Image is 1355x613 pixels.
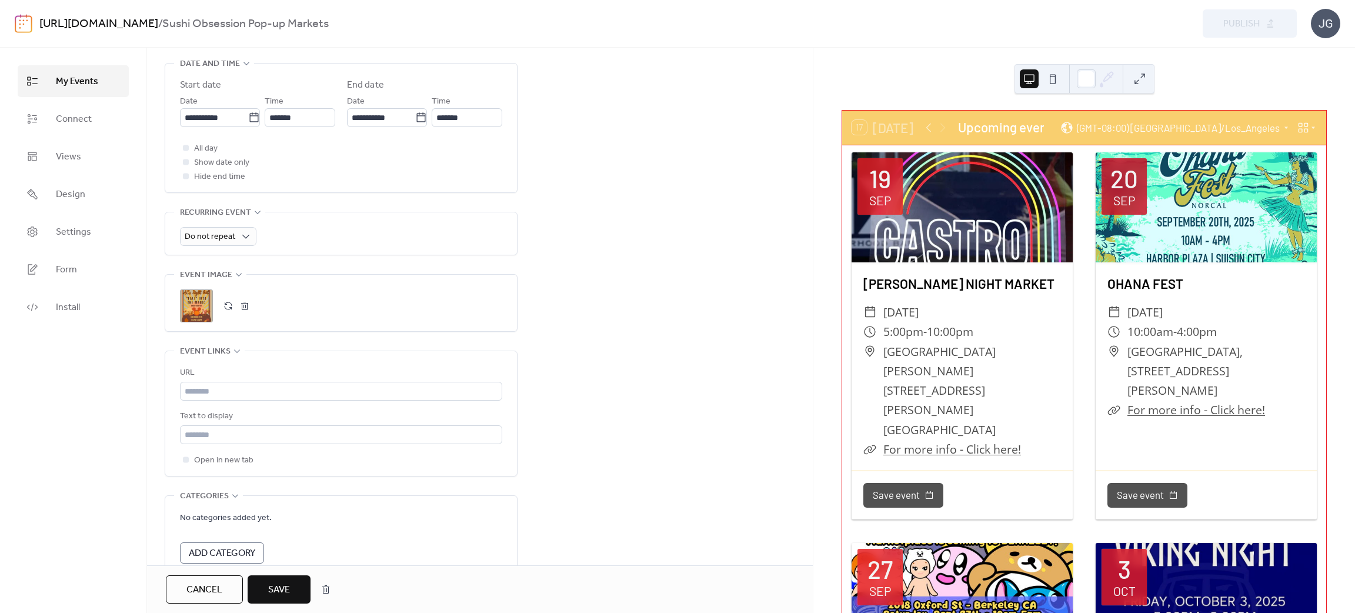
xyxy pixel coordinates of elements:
[18,103,129,135] a: Connect
[883,342,1061,439] span: [GEOGRAPHIC_DATA][PERSON_NAME][STREET_ADDRESS][PERSON_NAME][GEOGRAPHIC_DATA]
[347,78,384,92] div: End date
[180,542,264,564] button: Add Category
[867,557,893,581] div: 27
[56,188,85,202] span: Design
[883,441,1021,457] a: For more info - Click here!
[347,95,365,109] span: Date
[883,302,919,322] span: [DATE]
[923,322,927,341] span: -
[194,454,253,468] span: Open in new tab
[863,439,876,459] div: ​
[189,547,255,561] span: Add Category
[162,13,329,35] b: Sushi Obsession Pop-up Markets
[18,291,129,323] a: Install
[194,142,218,156] span: All day
[1107,342,1120,361] div: ​
[268,583,290,597] span: Save
[186,583,222,597] span: Cancel
[180,345,231,359] span: Event links
[56,225,91,239] span: Settings
[863,322,876,341] div: ​
[927,322,973,341] span: 10:00pm
[958,118,1044,138] div: Upcoming events
[1127,322,1173,341] span: 10:00am
[185,229,235,245] span: Do not repeat
[39,13,158,35] a: [URL][DOMAIN_NAME]
[863,483,943,507] button: Save event
[158,13,162,35] b: /
[194,170,245,184] span: Hide end time
[883,322,923,341] span: 5:00pm
[56,112,92,126] span: Connect
[1107,483,1187,507] button: Save event
[180,289,213,322] div: ;
[18,65,129,97] a: My Events
[1173,322,1177,341] span: -
[56,150,81,164] span: Views
[18,141,129,172] a: Views
[56,75,98,89] span: My Events
[18,254,129,285] a: Form
[863,302,876,322] div: ​
[1177,322,1217,341] span: 4:00pm
[248,575,311,604] button: Save
[869,166,891,191] div: 19
[1118,557,1131,581] div: 3
[180,409,500,424] div: Text to display
[1107,276,1183,291] a: OHANA FEST
[18,216,129,248] a: Settings
[180,78,221,92] div: Start date
[56,263,77,277] span: Form
[1077,123,1280,133] span: (GMT-08:00) [GEOGRAPHIC_DATA]/Los_Angeles
[166,575,243,604] button: Cancel
[1107,322,1120,341] div: ​
[863,276,1054,291] a: [PERSON_NAME] NIGHT MARKET
[180,57,240,71] span: Date and time
[869,194,891,206] div: Sep
[1107,400,1120,419] div: ​
[180,206,251,220] span: Recurring event
[180,366,500,380] div: URL
[863,342,876,361] div: ​
[265,95,283,109] span: Time
[56,301,80,315] span: Install
[180,95,198,109] span: Date
[1110,166,1138,191] div: 20
[432,95,450,109] span: Time
[1127,402,1265,418] a: For more info - Click here!
[18,178,129,210] a: Design
[180,489,229,504] span: Categories
[1127,302,1163,322] span: [DATE]
[180,511,272,525] span: No categories added yet.
[869,585,891,597] div: Sep
[1127,342,1305,401] span: [GEOGRAPHIC_DATA], [STREET_ADDRESS][PERSON_NAME]
[15,14,32,33] img: logo
[1311,9,1340,38] div: JG
[194,156,249,170] span: Show date only
[180,268,232,282] span: Event image
[1107,302,1120,322] div: ​
[1113,194,1135,206] div: Sep
[1113,585,1136,597] div: Oct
